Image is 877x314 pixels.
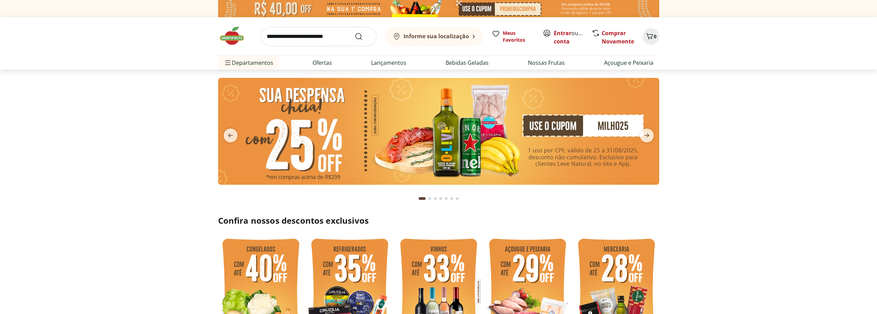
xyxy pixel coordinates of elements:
span: Departamentos [224,54,273,71]
button: Go to page 3 from fs-carousel [432,190,438,207]
a: Bebidas Geladas [446,59,489,67]
input: search [261,27,377,46]
a: Comprar Novamente [602,29,634,45]
button: Informe sua localização [385,27,483,46]
button: next [634,129,659,142]
button: Current page from fs-carousel [417,190,427,207]
button: Menu [224,54,232,71]
span: 0 [654,33,656,40]
img: cupom [218,78,659,185]
button: Go to page 2 from fs-carousel [427,190,432,207]
a: Entrar [554,29,571,37]
a: Ofertas [313,59,332,67]
a: Meus Favoritos [492,30,534,43]
button: Carrinho [643,28,659,45]
a: Nossas Frutas [528,59,565,67]
button: Go to page 4 from fs-carousel [438,190,443,207]
a: Açougue e Peixaria [604,59,653,67]
button: Go to page 5 from fs-carousel [443,190,449,207]
span: ou [554,29,584,45]
img: Hortifruti [218,26,253,46]
a: Criar conta [554,29,592,45]
button: previous [218,129,243,142]
button: Submit Search [355,32,371,41]
a: Lançamentos [371,59,406,67]
button: Go to page 7 from fs-carousel [455,190,460,207]
button: Go to page 6 from fs-carousel [449,190,455,207]
h2: Confira nossos descontos exclusivos [218,215,659,226]
span: Meus Favoritos [503,30,534,43]
b: Informe sua localização [404,32,469,40]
